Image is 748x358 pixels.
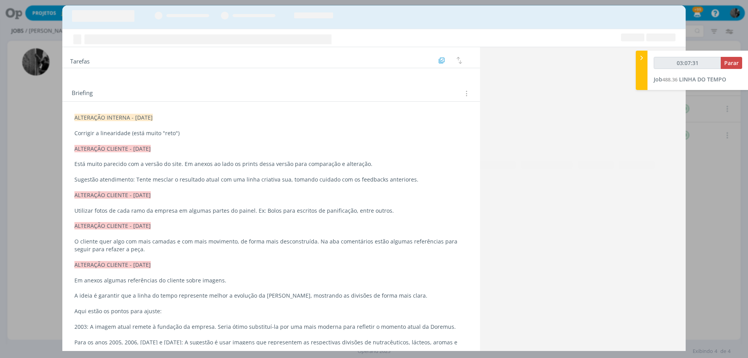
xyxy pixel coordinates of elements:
span: LINHA DO TEMPO [679,76,726,83]
span: Briefing [72,88,93,99]
p: Para os anos 2005, 2006, [DATE] e [DATE]: A sugestão é usar imagens que representem as respectiva... [74,339,468,354]
img: arrow-down-up.svg [457,57,462,64]
p: Corrigir a linearidade (está muito "reto") [74,129,468,137]
p: Aqui estão os pontos para ajuste: [74,307,468,315]
p: Sugestão atendimento: Tente mesclar o resultado atual com uma linha criativa sua, tomando cuidado... [74,176,468,183]
span: ALTERAÇÃO CLIENTE - [DATE] [74,191,151,199]
span: Tarefas [70,56,90,65]
p: Em anexos algumas referências do cliente sobre imagens. [74,277,468,284]
p: Está muito parecido com a versão do site. Em anexos ao lado os prints dessa versão para comparaçã... [74,160,468,168]
span: ALTERAÇÃO CLIENTE - [DATE] [74,261,151,268]
span: Parar [724,59,739,67]
p: A ideia é garantir que a linha do tempo represente melhor a evolução da [PERSON_NAME], mostrando ... [74,292,468,300]
span: ALTERAÇÃO INTERNA - [DATE] [74,114,153,121]
p: Utilizar fotos de cada ramo da empresa em algumas partes do painel. Ex: Bolos para escritos de pa... [74,207,468,215]
a: Job488.36LINHA DO TEMPO [654,76,726,83]
span: ALTERAÇÃO CLIENTE - [DATE] [74,222,151,229]
p: 2003: A imagem atual remete à fundação da empresa. Seria ótimo substituí-la por uma mais moderna ... [74,323,468,331]
p: O cliente quer algo com mais camadas e com mais movimento, de forma mais desconstruída. Na aba co... [74,238,468,253]
span: 488.36 [662,76,677,83]
span: ALTERAÇÃO CLIENTE - [DATE] [74,145,151,152]
button: Parar [721,57,742,69]
div: dialog [62,5,686,351]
